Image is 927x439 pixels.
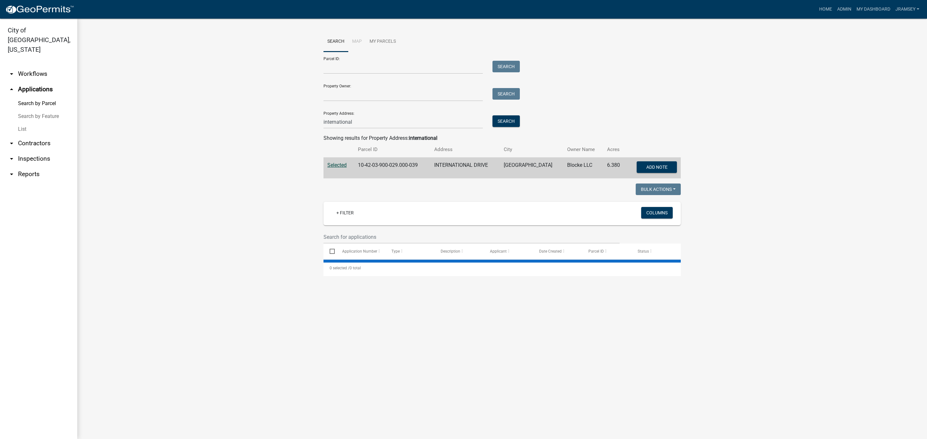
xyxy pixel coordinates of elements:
[354,157,430,179] td: 10-42-03-900-029.000-039
[430,142,500,157] th: Address
[563,142,603,157] th: Owner Name
[484,244,533,259] datatable-header-cell: Applicant
[8,85,15,93] i: arrow_drop_up
[582,244,632,259] datatable-header-cell: Parcel ID
[8,70,15,78] i: arrow_drop_down
[323,134,681,142] div: Showing results for Property Address:
[490,249,507,254] span: Applicant
[492,115,520,127] button: Search
[331,207,359,219] a: + Filter
[817,3,835,15] a: Home
[391,249,400,254] span: Type
[323,244,336,259] datatable-header-cell: Select
[342,249,377,254] span: Application Number
[323,260,681,276] div: 0 total
[835,3,854,15] a: Admin
[8,170,15,178] i: arrow_drop_down
[893,3,922,15] a: jramsey
[385,244,434,259] datatable-header-cell: Type
[327,162,347,168] a: Selected
[637,161,677,173] button: Add Note
[603,142,626,157] th: Acres
[409,135,437,141] strong: international
[563,157,603,179] td: Blocke LLC
[323,230,620,244] input: Search for applications
[354,142,430,157] th: Parcel ID
[8,155,15,163] i: arrow_drop_down
[533,244,582,259] datatable-header-cell: Date Created
[854,3,893,15] a: My Dashboard
[441,249,460,254] span: Description
[323,31,348,52] a: Search
[435,244,484,259] datatable-header-cell: Description
[632,244,681,259] datatable-header-cell: Status
[636,184,681,195] button: Bulk Actions
[641,207,673,219] button: Columns
[646,165,667,170] span: Add Note
[638,249,649,254] span: Status
[500,157,564,179] td: [GEOGRAPHIC_DATA]
[539,249,562,254] span: Date Created
[8,139,15,147] i: arrow_drop_down
[492,61,520,72] button: Search
[330,266,350,270] span: 0 selected /
[500,142,564,157] th: City
[588,249,604,254] span: Parcel ID
[492,88,520,100] button: Search
[603,157,626,179] td: 6.380
[366,31,400,52] a: My Parcels
[430,157,500,179] td: INTERNATIONAL DRIVE
[336,244,385,259] datatable-header-cell: Application Number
